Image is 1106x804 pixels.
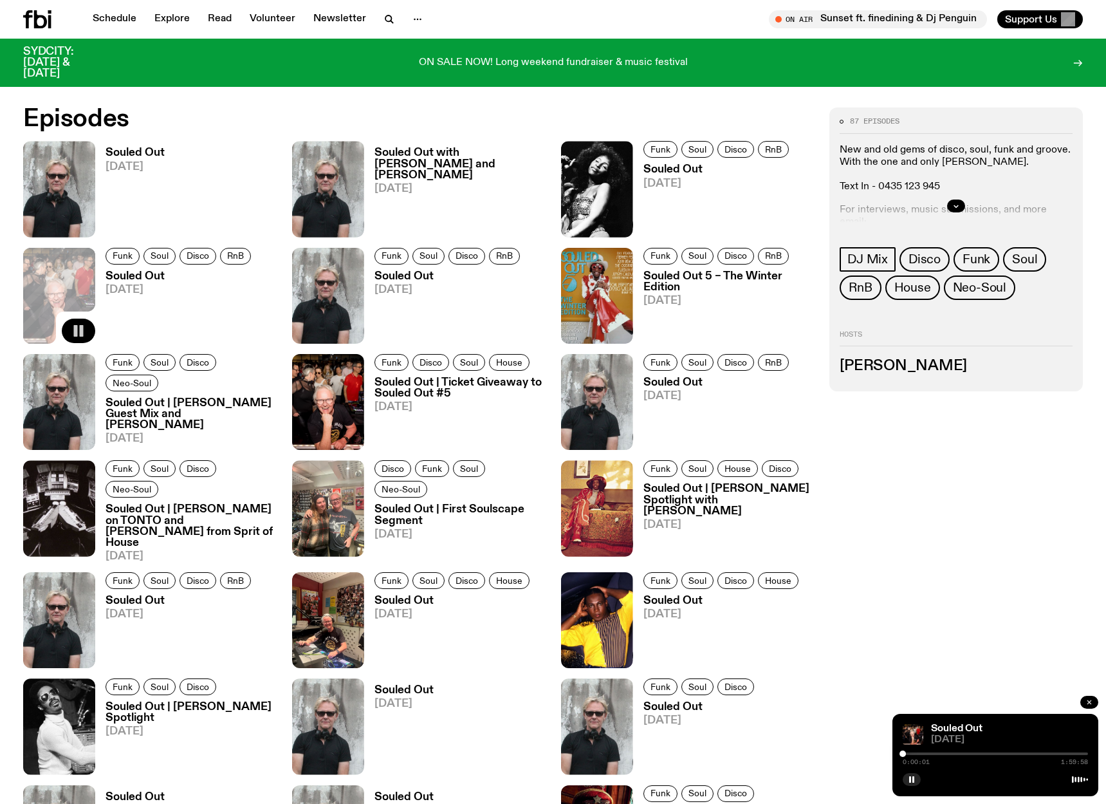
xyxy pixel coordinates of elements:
span: Disco [187,357,209,367]
a: Souled Out[DATE] [95,595,255,668]
span: Soul [460,357,478,367]
span: Soul [151,575,169,585]
a: Funk [643,572,677,589]
h3: Souled Out [106,792,165,803]
span: House [765,575,791,585]
a: RnB [758,248,789,265]
span: Soul [688,251,706,261]
span: [DATE] [106,726,277,737]
button: On AirSunset ft. finedining & Dj Penguin [769,10,987,28]
span: [DATE] [374,402,546,413]
a: Neo-Soul [374,481,427,498]
a: Souled Out[DATE] [364,271,524,344]
span: [DATE] [374,529,546,540]
span: RnB [765,251,782,261]
a: Funk [643,460,677,477]
a: Explore [147,10,198,28]
a: Soul [681,460,714,477]
span: Funk [382,251,401,261]
span: [DATE] [106,551,277,562]
h3: Souled Out [106,595,255,606]
a: Neo-Soul [106,481,158,498]
a: Funk [106,678,140,695]
img: Stephen looks directly at the camera, wearing a black tee, black sunglasses and headphones around... [292,141,364,237]
span: Funk [422,464,442,474]
h3: Souled Out [374,271,524,282]
span: Soul [1012,252,1037,266]
span: Funk [382,575,401,585]
a: Souled Out | Ticket Giveaway to Souled Out #5[DATE] [364,377,546,450]
a: Souled Out[DATE] [95,147,165,237]
h3: Souled Out | [PERSON_NAME] Spotlight with [PERSON_NAME] [643,483,815,516]
span: [DATE] [643,609,802,620]
span: RnB [765,357,782,367]
h2: Episodes [23,108,724,131]
span: Disco [187,682,209,692]
span: Soul [688,464,706,474]
h3: Souled Out | Ticket Giveaway to Souled Out #5 [374,377,546,399]
a: House [489,572,530,589]
a: Schedule [85,10,144,28]
a: Souled Out[DATE] [633,595,802,668]
a: House [717,460,758,477]
span: [DATE] [931,735,1088,745]
span: Soul [151,251,169,261]
span: Disco [187,251,209,261]
span: Disco [724,145,747,154]
a: Funk [643,785,677,802]
a: Soul [143,354,176,371]
a: RnB [840,276,881,300]
span: Disco [769,464,791,474]
span: Disco [456,575,478,585]
h3: Souled Out with [PERSON_NAME] and [PERSON_NAME] [374,147,546,180]
a: Souled Out | [PERSON_NAME] on TONTO and [PERSON_NAME] from Sprit of House[DATE] [95,504,277,561]
a: Soul [143,678,176,695]
a: Newsletter [306,10,374,28]
span: House [496,575,522,585]
a: Soul [1003,247,1046,272]
span: Funk [650,464,670,474]
a: Disco [374,460,411,477]
a: Neo-Soul [944,276,1015,300]
a: Disco [180,572,216,589]
span: [DATE] [643,391,793,402]
h3: Souled Out 5 – The Winter Edition [643,271,815,293]
a: Disco [717,572,754,589]
span: House [496,357,522,367]
a: Souled Out with [PERSON_NAME] and [PERSON_NAME][DATE] [364,147,546,237]
span: Disco [382,464,404,474]
a: Disco [180,354,216,371]
span: Funk [113,464,133,474]
span: Disco [724,789,747,798]
span: Soul [151,682,169,692]
span: Neo-Soul [382,485,420,494]
h3: Souled Out [643,595,802,606]
a: Disco [717,141,754,158]
a: Souled Out | First Soulscape Segment[DATE] [364,504,546,561]
a: Soul [681,354,714,371]
a: Funk [643,141,677,158]
span: 0:00:01 [903,759,930,765]
span: Funk [650,682,670,692]
a: RnB [758,354,789,371]
a: Souled Out [931,724,982,734]
a: Funk [954,247,999,272]
span: [DATE] [106,609,255,620]
h3: Souled Out [106,147,165,158]
span: [DATE] [374,698,434,709]
a: Souled Out[DATE] [633,377,793,450]
span: Funk [382,357,401,367]
span: RnB [765,145,782,154]
span: House [894,281,931,295]
span: Funk [650,789,670,798]
h3: Souled Out | [PERSON_NAME] Guest Mix and [PERSON_NAME] [106,398,277,431]
a: Souled Out | [PERSON_NAME] Spotlight with [PERSON_NAME][DATE] [633,483,815,561]
a: Funk [374,572,409,589]
span: Soul [460,464,478,474]
span: [DATE] [643,715,758,726]
a: Disco [448,248,485,265]
span: Disco [724,251,747,261]
h3: Souled Out | [PERSON_NAME] Spotlight [106,702,277,724]
a: Soul [412,572,445,589]
a: Soul [681,248,714,265]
